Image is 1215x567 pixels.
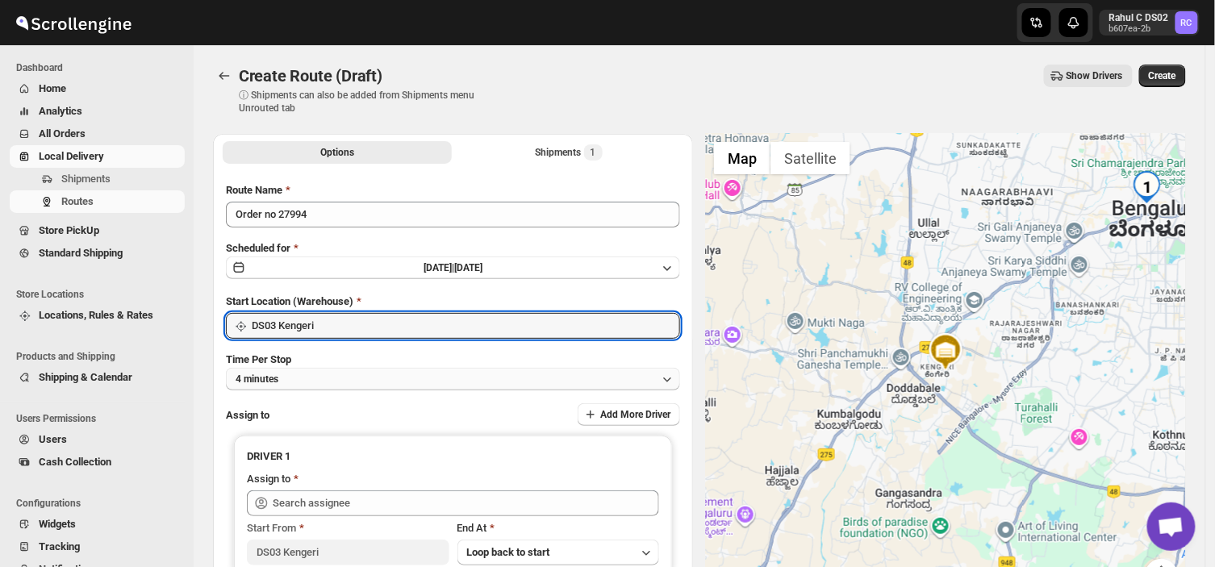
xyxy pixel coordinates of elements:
button: Create [1139,65,1186,87]
span: Show Drivers [1067,69,1123,82]
button: [DATE]|[DATE] [226,256,680,279]
button: Widgets [10,513,185,536]
span: Home [39,82,66,94]
span: Rahul C DS02 [1175,11,1198,34]
span: Standard Shipping [39,247,123,259]
button: Locations, Rules & Rates [10,304,185,327]
text: RC [1181,18,1192,28]
span: Local Delivery [39,150,104,162]
span: Users [39,433,67,445]
h3: DRIVER 1 [247,448,659,465]
span: Tracking [39,540,80,552]
span: 4 minutes [236,373,278,386]
button: Add More Driver [578,403,680,426]
div: Shipments [536,144,603,161]
span: [DATE] | [424,262,454,273]
span: [DATE] [454,262,482,273]
p: Rahul C DS02 [1109,11,1169,24]
button: Shipping & Calendar [10,366,185,389]
p: ⓘ Shipments can also be added from Shipments menu Unrouted tab [239,89,493,115]
div: 1 [1131,171,1163,203]
button: Routes [10,190,185,213]
span: Store Locations [16,288,186,301]
button: Selected Shipments [455,141,684,164]
button: All Orders [10,123,185,145]
button: Tracking [10,536,185,558]
span: Cash Collection [39,456,111,468]
span: Widgets [39,518,76,530]
div: End At [457,520,659,536]
span: Loop back to start [467,546,550,558]
span: Time Per Stop [226,353,291,365]
img: ScrollEngine [13,2,134,43]
div: Open chat [1147,502,1196,551]
button: Shipments [10,168,185,190]
span: Scheduled for [226,242,290,254]
button: User menu [1100,10,1200,35]
span: Analytics [39,105,82,117]
button: Show Drivers [1044,65,1133,87]
button: Show street map [714,142,770,174]
span: Configurations [16,497,186,510]
div: Assign to [247,471,290,487]
button: All Route Options [223,141,452,164]
span: Products and Shipping [16,350,186,363]
button: Routes [213,65,236,87]
span: Routes [61,195,94,207]
input: Search location [252,313,680,339]
span: Start Location (Warehouse) [226,295,353,307]
span: Create [1149,69,1176,82]
button: Loop back to start [457,540,659,565]
button: Show satellite imagery [770,142,850,174]
button: Analytics [10,100,185,123]
input: Eg: Bengaluru Route [226,202,680,227]
button: Home [10,77,185,100]
span: 1 [591,146,596,159]
button: Users [10,428,185,451]
span: Start From [247,522,296,534]
span: Shipping & Calendar [39,371,132,383]
button: Cash Collection [10,451,185,473]
span: Shipments [61,173,111,185]
span: Store PickUp [39,224,99,236]
input: Search assignee [273,490,659,516]
span: Route Name [226,184,282,196]
span: Create Route (Draft) [239,66,382,85]
span: Assign to [226,409,269,421]
span: Users Permissions [16,412,186,425]
span: Options [320,146,354,159]
span: Add More Driver [600,408,670,421]
span: Dashboard [16,61,186,74]
p: b607ea-2b [1109,24,1169,34]
button: 4 minutes [226,368,680,390]
span: Locations, Rules & Rates [39,309,153,321]
span: All Orders [39,127,86,140]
